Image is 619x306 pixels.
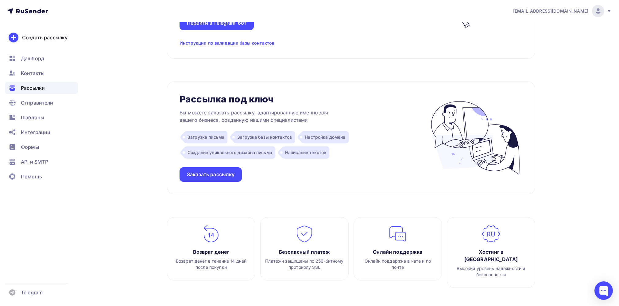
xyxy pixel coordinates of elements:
span: Формы [21,143,39,151]
div: Настройка домена [302,131,348,143]
span: Интеграции [21,129,50,136]
span: Дашборд [21,55,44,62]
div: Создать рассылку [22,34,68,41]
a: Шаблоны [5,111,78,124]
div: Хостинг в [GEOGRAPHIC_DATA] [451,248,531,263]
div: Возврат денег [172,248,251,256]
div: Рассылка под ключ [180,94,273,104]
div: Заказать рассылку [187,171,234,178]
span: Платежи защищены по 256-битному протоколу SSL [265,258,343,270]
span: Рассылки [21,84,45,92]
div: Написание текстов [283,146,329,159]
span: Помощь [21,173,42,180]
a: Дашборд [5,52,78,65]
span: Шаблоны [21,114,44,121]
span: Telegram [21,289,43,296]
span: Онлайн поддержка в чате и по почте [365,258,431,270]
span: Возврат денег в течение 14 дней после покупки [176,258,246,270]
div: Онлайн поддержка [358,248,437,256]
div: Загрузка письма [185,131,227,143]
a: Отправители [5,97,78,109]
div: Безопасный платеж [265,248,344,256]
span: API и SMTP [21,158,48,165]
span: Контакты [21,70,44,77]
div: Вы можете заказать рассылку, адаптированную именно для вашего бизнеса, созданную нашими специалис... [180,109,333,124]
span: Высокий уровень надежности и безопасности [457,266,525,277]
div: Создание уникального дизайна письма [185,146,275,159]
a: Контакты [5,67,78,79]
a: Формы [5,141,78,153]
a: [EMAIL_ADDRESS][DOMAIN_NAME] [513,5,612,17]
div: Загрузка базы контактов [235,131,295,143]
a: Рассылки [5,82,78,94]
span: Отправители [21,99,53,106]
span: [EMAIL_ADDRESS][DOMAIN_NAME] [513,8,588,14]
div: Перейти в Telegram-бот [187,19,246,26]
div: Инструкции по валидации базы контактов [180,40,274,46]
